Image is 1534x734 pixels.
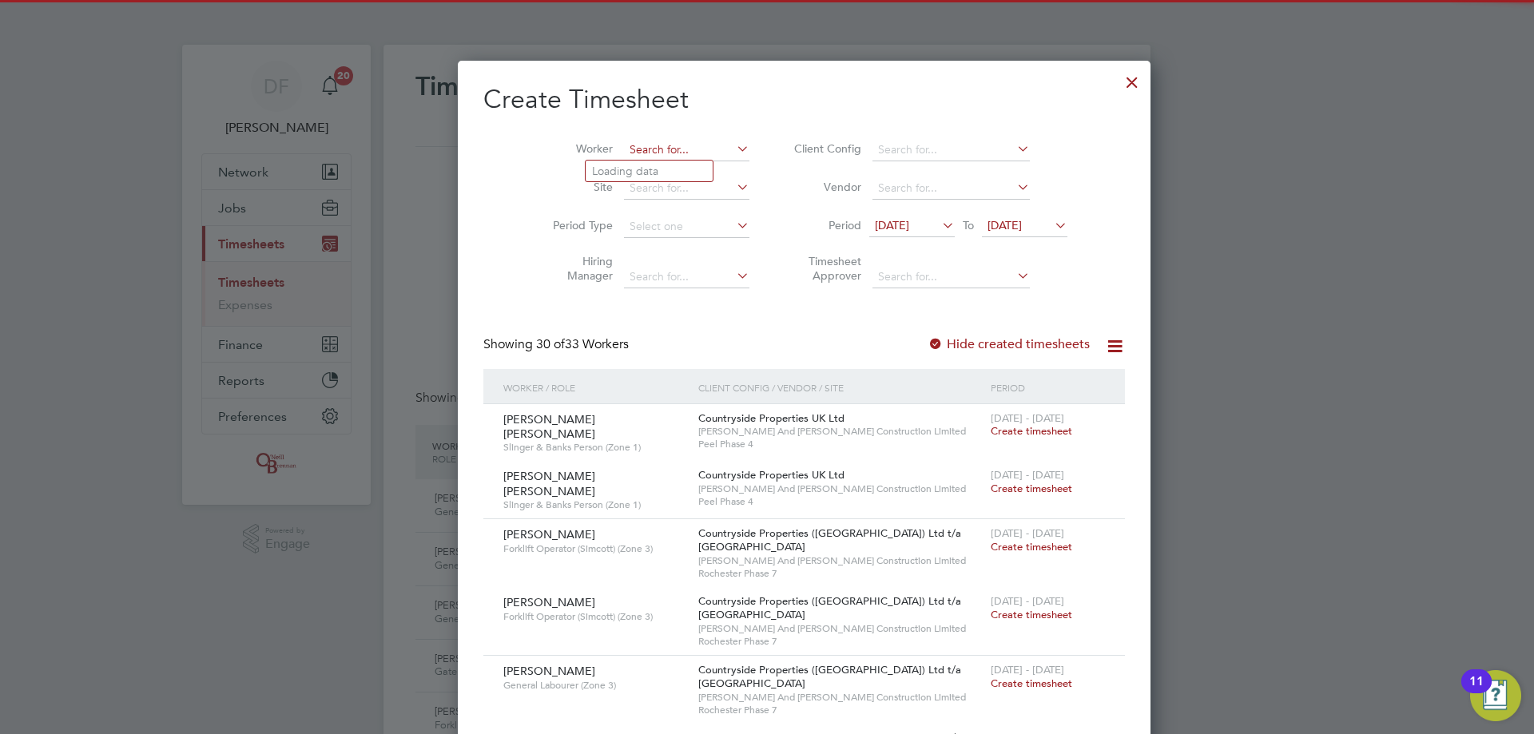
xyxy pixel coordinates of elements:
span: [DATE] - [DATE] [991,411,1064,425]
span: 33 Workers [536,336,629,352]
button: Open Resource Center, 11 new notifications [1470,670,1521,721]
div: Period [987,369,1109,406]
span: Forklift Operator (Simcott) (Zone 3) [503,542,686,555]
input: Search for... [624,139,749,161]
label: Period [789,218,861,232]
div: Client Config / Vendor / Site [694,369,987,406]
label: Hiring Manager [541,254,613,283]
input: Select one [624,216,749,238]
span: To [958,215,979,236]
span: [PERSON_NAME] And [PERSON_NAME] Construction Limited [698,425,983,438]
span: Slinger & Banks Person (Zone 1) [503,441,686,454]
span: Peel Phase 4 [698,495,983,508]
span: [PERSON_NAME] [PERSON_NAME] [503,412,595,441]
span: [DATE] [875,218,909,232]
span: Rochester Phase 7 [698,635,983,648]
span: Countryside Properties UK Ltd [698,468,844,482]
span: [PERSON_NAME] And [PERSON_NAME] Construction Limited [698,554,983,567]
span: Countryside Properties ([GEOGRAPHIC_DATA]) Ltd t/a [GEOGRAPHIC_DATA] [698,663,961,690]
span: General Labourer (Zone 3) [503,679,686,692]
span: Slinger & Banks Person (Zone 1) [503,498,686,511]
span: Rochester Phase 7 [698,704,983,716]
span: Create timesheet [991,608,1072,621]
input: Search for... [872,177,1030,200]
li: Loading data [586,161,713,181]
span: 30 of [536,336,565,352]
input: Search for... [872,266,1030,288]
span: [PERSON_NAME] [503,664,595,678]
span: [DATE] - [DATE] [991,468,1064,482]
span: [PERSON_NAME] And [PERSON_NAME] Construction Limited [698,691,983,704]
span: Create timesheet [991,540,1072,553]
input: Search for... [872,139,1030,161]
label: Worker [541,141,613,156]
h2: Create Timesheet [483,83,1125,117]
input: Search for... [624,177,749,200]
label: Hide created timesheets [928,336,1090,352]
span: [PERSON_NAME] And [PERSON_NAME] Construction Limited [698,482,983,495]
span: Rochester Phase 7 [698,567,983,580]
span: Forklift Operator (Simcott) (Zone 3) [503,610,686,623]
span: Countryside Properties ([GEOGRAPHIC_DATA]) Ltd t/a [GEOGRAPHIC_DATA] [698,594,961,621]
label: Period Type [541,218,613,232]
label: Site [541,180,613,194]
span: Peel Phase 4 [698,438,983,450]
span: [DATE] - [DATE] [991,594,1064,608]
span: [DATE] [988,218,1022,232]
span: [DATE] - [DATE] [991,526,1064,540]
label: Client Config [789,141,861,156]
span: Countryside Properties UK Ltd [698,411,844,425]
label: Vendor [789,180,861,194]
input: Search for... [624,266,749,288]
span: Create timesheet [991,676,1072,690]
div: 11 [1469,681,1484,702]
span: Create timesheet [991,482,1072,495]
div: Showing [483,336,632,353]
span: [PERSON_NAME] [503,595,595,609]
span: [PERSON_NAME] [PERSON_NAME] [503,469,595,498]
label: Timesheet Approver [789,254,861,283]
div: Worker / Role [499,369,694,406]
span: [DATE] - [DATE] [991,663,1064,676]
span: Create timesheet [991,424,1072,438]
span: [PERSON_NAME] [503,527,595,542]
span: [PERSON_NAME] And [PERSON_NAME] Construction Limited [698,622,983,635]
span: Countryside Properties ([GEOGRAPHIC_DATA]) Ltd t/a [GEOGRAPHIC_DATA] [698,526,961,553]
